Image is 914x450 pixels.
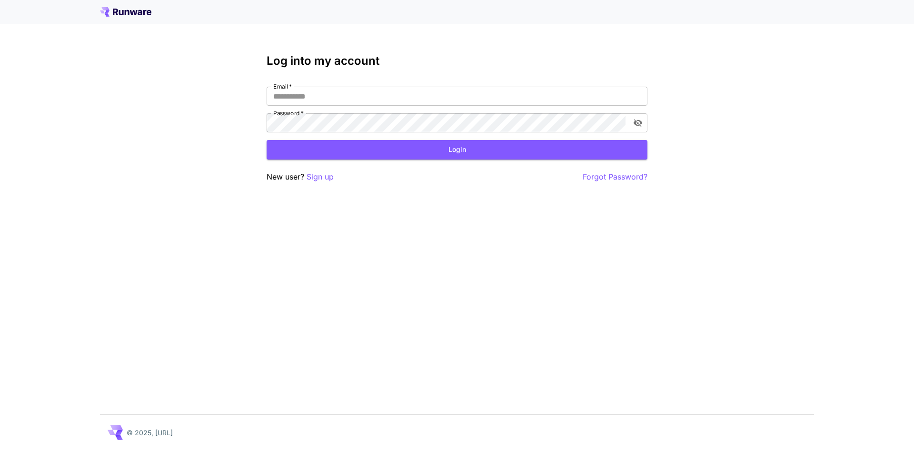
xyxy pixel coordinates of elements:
[267,171,334,183] p: New user?
[629,114,646,131] button: toggle password visibility
[267,54,647,68] h3: Log into my account
[127,428,173,438] p: © 2025, [URL]
[307,171,334,183] button: Sign up
[267,140,647,160] button: Login
[273,82,292,90] label: Email
[583,171,647,183] button: Forgot Password?
[273,109,304,117] label: Password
